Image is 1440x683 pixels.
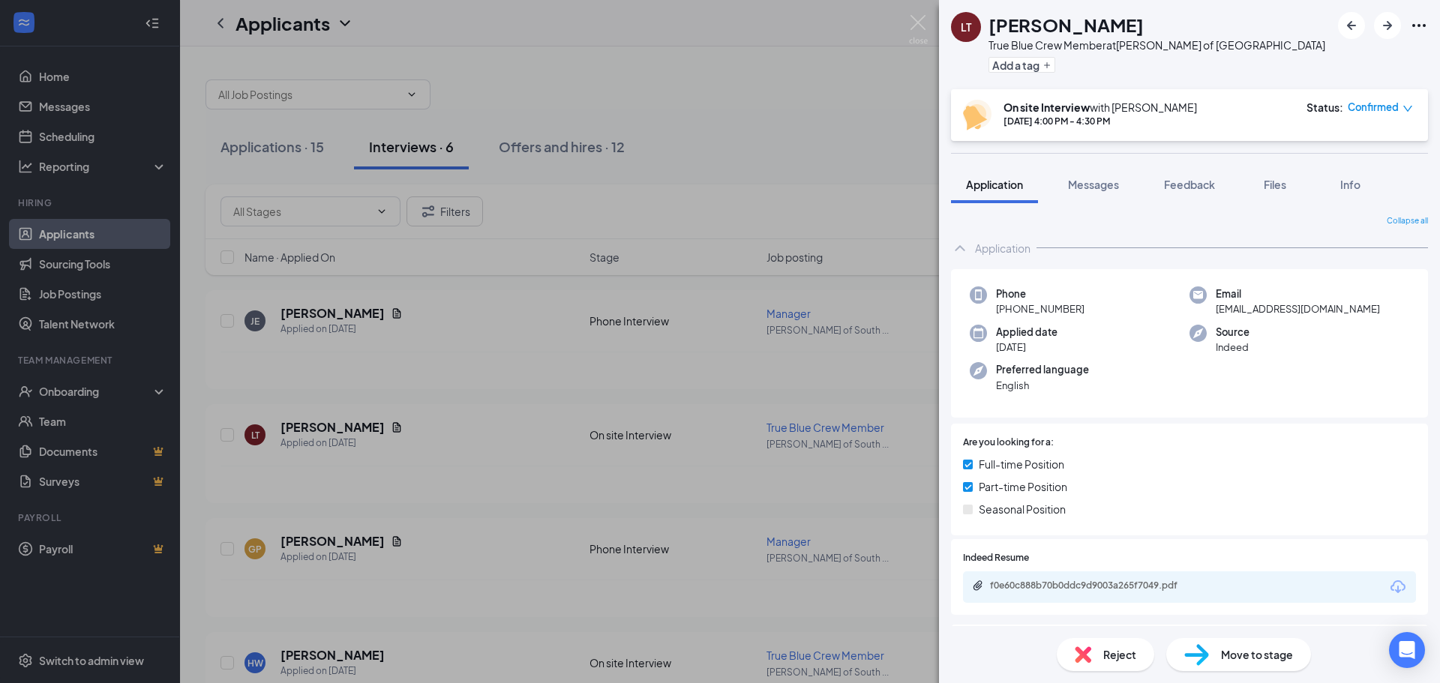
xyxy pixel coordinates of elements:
span: Preferred language [996,362,1089,377]
h1: [PERSON_NAME] [988,12,1144,37]
span: Full-time Position [979,456,1064,472]
span: [DATE] [996,340,1057,355]
b: On site Interview [1003,100,1090,114]
span: English [996,378,1089,393]
div: [DATE] 4:00 PM - 4:30 PM [1003,115,1197,127]
span: [EMAIL_ADDRESS][DOMAIN_NAME] [1216,301,1380,316]
span: Email [1216,286,1380,301]
div: Status : [1306,100,1343,115]
svg: Paperclip [972,580,984,592]
span: Part-time Position [979,478,1067,495]
div: LT [961,19,971,34]
button: PlusAdd a tag [988,57,1055,73]
svg: Ellipses [1410,16,1428,34]
svg: Download [1389,578,1407,596]
span: [PHONE_NUMBER] [996,301,1084,316]
div: Application [975,241,1030,256]
span: Are you looking for a: [963,436,1054,450]
svg: ArrowRight [1378,16,1396,34]
svg: Plus [1042,61,1051,70]
span: Collapse all [1387,215,1428,227]
span: Application [966,178,1023,191]
span: Indeed Resume [963,551,1029,565]
div: f0e60c888b70b0ddc9d9003a265f7049.pdf [990,580,1200,592]
button: ArrowRight [1374,12,1401,39]
div: with [PERSON_NAME] [1003,100,1197,115]
span: Messages [1068,178,1119,191]
span: Files [1264,178,1286,191]
span: Move to stage [1221,646,1293,663]
span: Source [1216,325,1249,340]
div: True Blue Crew Member at [PERSON_NAME] of [GEOGRAPHIC_DATA] [988,37,1325,52]
svg: ArrowLeftNew [1342,16,1360,34]
span: Phone [996,286,1084,301]
svg: ChevronUp [951,239,969,257]
span: Reject [1103,646,1136,663]
div: Open Intercom Messenger [1389,632,1425,668]
a: Paperclipf0e60c888b70b0ddc9d9003a265f7049.pdf [972,580,1215,594]
span: Confirmed [1348,100,1399,115]
button: ArrowLeftNew [1338,12,1365,39]
span: Applied date [996,325,1057,340]
span: Indeed [1216,340,1249,355]
span: Info [1340,178,1360,191]
span: Feedback [1164,178,1215,191]
span: Seasonal Position [979,501,1066,517]
span: down [1402,103,1413,114]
